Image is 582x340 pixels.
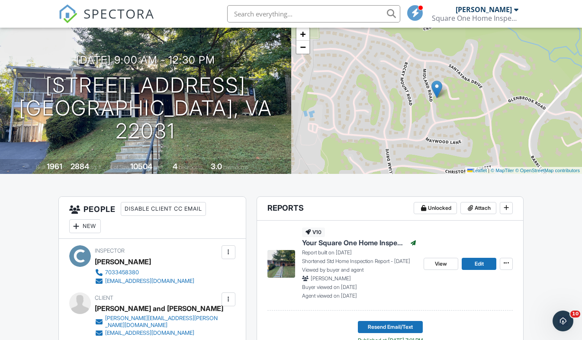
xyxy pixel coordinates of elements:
div: 3.0 [211,162,222,171]
span: 10 [570,311,580,318]
h1: [STREET_ADDRESS] [GEOGRAPHIC_DATA], VA 22031 [14,74,277,142]
img: Marker [431,80,442,98]
a: Leaflet [467,168,487,173]
div: [EMAIL_ADDRESS][DOMAIN_NAME] [105,278,194,285]
a: Zoom in [296,28,309,41]
a: [PERSON_NAME][EMAIL_ADDRESS][PERSON_NAME][DOMAIN_NAME] [95,315,219,329]
div: [PERSON_NAME] [456,5,512,14]
span: − [300,42,305,52]
div: 10504 [130,162,152,171]
span: Lot Size [111,164,129,170]
div: [PERSON_NAME][EMAIL_ADDRESS][PERSON_NAME][DOMAIN_NAME] [105,315,219,329]
span: Built [36,164,45,170]
div: [PERSON_NAME] [95,255,151,268]
span: sq. ft. [90,164,103,170]
h3: [DATE] 9:00 am - 12:30 pm [76,54,215,66]
a: 7033458380 [95,268,194,277]
span: Inspector [95,247,125,254]
div: [EMAIL_ADDRESS][DOMAIN_NAME] [105,330,194,337]
div: New [69,219,101,233]
span: bathrooms [223,164,248,170]
div: [PERSON_NAME] and [PERSON_NAME] [95,302,223,315]
span: bedrooms [179,164,203,170]
a: © OpenStreetMap contributors [515,168,580,173]
span: Client [95,295,113,301]
input: Search everything... [227,5,400,22]
span: | [488,168,489,173]
div: 1961 [47,162,62,171]
div: Square One Home Inspections [432,14,518,22]
div: 7033458380 [105,269,139,276]
h3: People [59,197,246,239]
div: 2884 [71,162,89,171]
a: Zoom out [296,41,309,54]
a: SPECTORA [58,12,154,30]
span: SPECTORA [84,4,154,22]
a: © MapTiler [491,168,514,173]
div: 4 [173,162,177,171]
div: Disable Client CC Email [121,202,206,216]
span: + [300,29,305,39]
span: sq.ft. [154,164,164,170]
img: The Best Home Inspection Software - Spectora [58,4,77,23]
iframe: Intercom live chat [553,311,573,331]
a: [EMAIL_ADDRESS][DOMAIN_NAME] [95,329,219,337]
a: [EMAIL_ADDRESS][DOMAIN_NAME] [95,277,194,285]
